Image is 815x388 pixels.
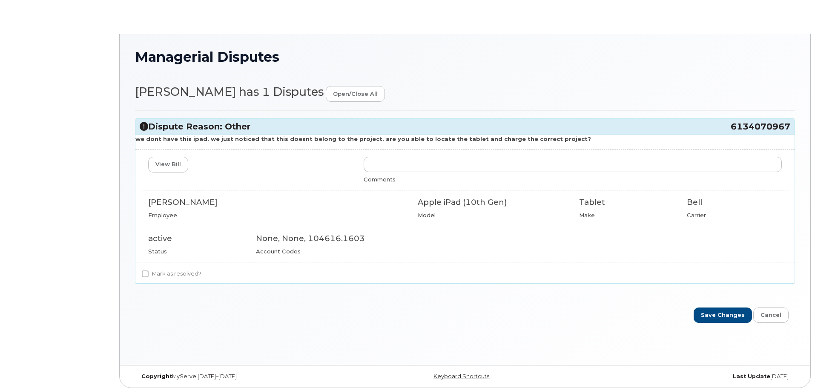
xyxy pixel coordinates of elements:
[141,373,172,379] strong: Copyright
[418,211,567,219] div: Model
[256,247,782,256] div: Account Codes
[687,197,782,208] div: Bell
[575,373,795,380] div: [DATE]
[148,247,243,256] div: Status
[433,373,489,379] a: Keyboard Shortcuts
[418,197,567,208] div: Apple iPad (10th Gen)
[256,233,782,244] div: None, None, 104616.1603
[135,49,795,64] h1: Managerial Disputes
[140,121,790,132] h3: Dispute Reason: Other
[326,86,385,102] a: open/close all
[142,270,149,277] input: Mark as resolved?
[142,269,201,279] label: Mark as resolved?
[579,197,674,208] div: Tablet
[579,211,674,219] div: Make
[364,175,782,184] div: Comments
[148,233,243,244] div: active
[135,86,795,102] h2: [PERSON_NAME] has 1 Disputes
[135,135,591,142] strong: we dont have this ipad. we just noticed that this doesnt belong to the project. are you able to l...
[694,308,752,323] input: Save Changes
[731,121,790,132] span: 6134070967
[148,197,405,208] div: [PERSON_NAME]
[148,211,405,219] div: Employee
[148,157,188,172] a: View Bill
[753,308,789,323] a: Cancel
[687,211,782,219] div: Carrier
[733,373,770,379] strong: Last Update
[135,373,355,380] div: MyServe [DATE]–[DATE]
